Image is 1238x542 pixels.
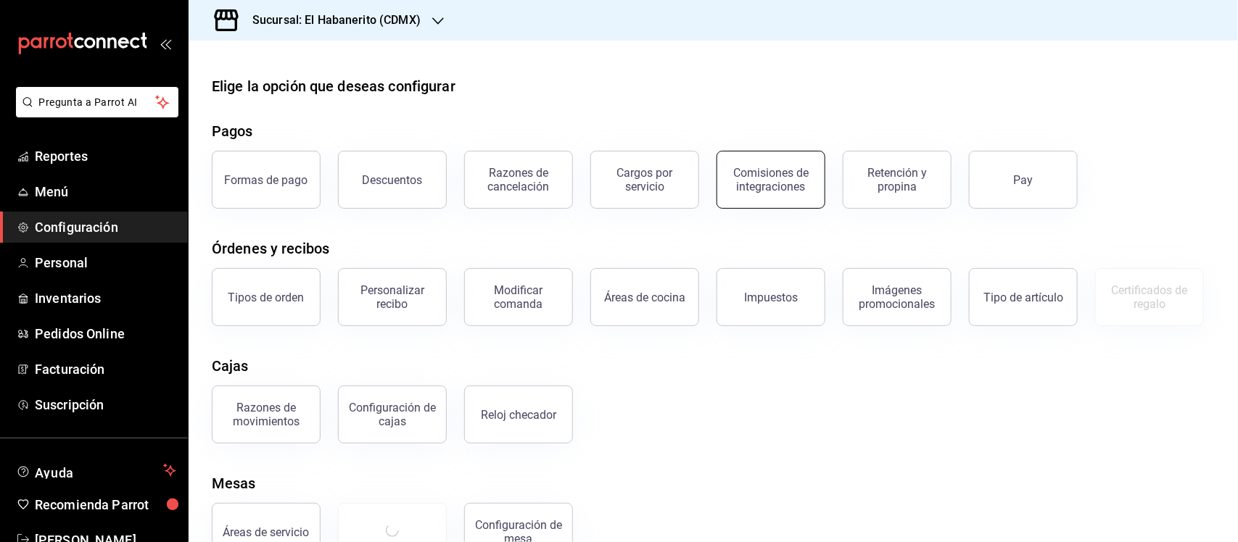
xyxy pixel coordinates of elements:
[590,151,699,209] button: Cargos por servicio
[39,95,156,110] span: Pregunta a Parrot AI
[212,75,455,97] div: Elige la opción que deseas configurar
[347,283,437,311] div: Personalizar recibo
[717,268,825,326] button: Impuestos
[212,385,321,443] button: Razones de movimientos
[35,462,157,479] span: Ayuda
[969,151,1078,209] button: Pay
[1095,268,1204,326] button: Certificados de regalo
[969,268,1078,326] button: Tipo de artículo
[35,146,176,166] span: Reportes
[212,151,321,209] button: Formas de pago
[160,38,171,49] button: open_drawer_menu
[726,166,816,193] div: Comisiones de integraciones
[212,120,253,142] div: Pagos
[604,291,685,304] div: Áreas de cocina
[35,495,176,514] span: Recomienda Parrot
[1105,283,1194,311] div: Certificados de regalo
[35,182,176,201] span: Menú
[225,173,308,187] div: Formas de pago
[474,283,564,311] div: Modificar comanda
[481,408,556,422] div: Reloj checador
[590,268,699,326] button: Áreas de cocina
[35,324,176,343] span: Pedidos Online
[464,151,573,209] button: Razones de cancelación
[852,283,942,311] div: Imágenes promocionales
[223,525,310,539] div: Áreas de servicio
[983,291,1063,304] div: Tipo de artículo
[843,268,952,326] button: Imágenes promocionales
[363,173,423,187] div: Descuentos
[35,359,176,379] span: Facturación
[347,401,437,428] div: Configuración de cajas
[35,217,176,237] span: Configuración
[10,105,178,120] a: Pregunta a Parrot AI
[212,238,329,259] div: Órdenes y recibos
[35,288,176,308] span: Inventarios
[338,268,447,326] button: Personalizar recibo
[744,291,798,304] div: Impuestos
[221,401,311,428] div: Razones de movimientos
[241,12,421,29] h3: Sucursal: El Habanerito (CDMX)
[843,151,952,209] button: Retención y propina
[35,253,176,272] span: Personal
[228,291,305,304] div: Tipos de orden
[212,268,321,326] button: Tipos de orden
[338,385,447,443] button: Configuración de cajas
[35,395,176,414] span: Suscripción
[212,472,256,494] div: Mesas
[16,87,178,117] button: Pregunta a Parrot AI
[338,151,447,209] button: Descuentos
[717,151,825,209] button: Comisiones de integraciones
[212,355,249,377] div: Cajas
[464,268,573,326] button: Modificar comanda
[1014,173,1033,187] div: Pay
[600,166,690,193] div: Cargos por servicio
[474,166,564,193] div: Razones de cancelación
[852,166,942,193] div: Retención y propina
[464,385,573,443] button: Reloj checador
